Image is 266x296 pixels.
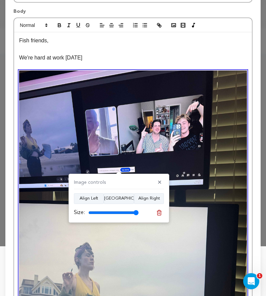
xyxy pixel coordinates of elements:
button: Align Right [134,193,164,204]
button: ✕ [156,179,164,186]
h4: Image controls [74,179,106,186]
button: [GEOGRAPHIC_DATA] [104,193,134,204]
iframe: Intercom live chat [243,273,259,289]
p: We're hard at work [DATE] [19,53,247,62]
label: Size: [74,209,85,217]
button: Align Left [74,193,104,204]
span: 1 [257,273,262,279]
p: Fish friends, [19,36,247,45]
p: Body [13,8,253,17]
